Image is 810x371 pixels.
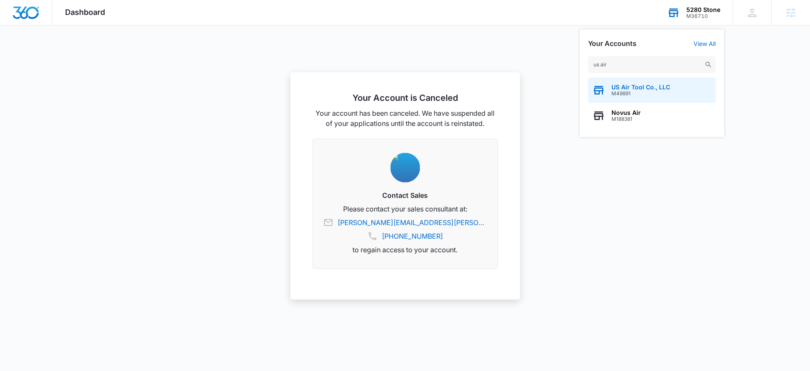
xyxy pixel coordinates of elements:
button: Novus AirM188381 [588,103,716,128]
h2: Your Account is Canceled [313,93,498,103]
h3: Contact Sales [323,190,487,200]
span: Novus Air [611,109,641,116]
h2: Your Accounts [588,40,637,48]
input: Search Accounts [588,56,716,73]
div: account name [686,6,720,13]
span: M188381 [611,116,641,122]
p: Please contact your sales consultant at: to regain access to your account. [323,204,487,255]
a: View All [693,40,716,47]
div: account id [686,13,720,19]
button: US Air Tool Co., LLCM49891 [588,77,716,103]
a: [PERSON_NAME][EMAIL_ADDRESS][PERSON_NAME][DOMAIN_NAME] [338,217,487,228]
span: Dashboard [65,8,105,17]
p: Your account has been canceled. We have suspended all of your applications until the account is r... [313,108,498,128]
span: M49891 [611,91,670,97]
a: [PHONE_NUMBER] [382,231,443,241]
span: US Air Tool Co., LLC [611,84,670,91]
